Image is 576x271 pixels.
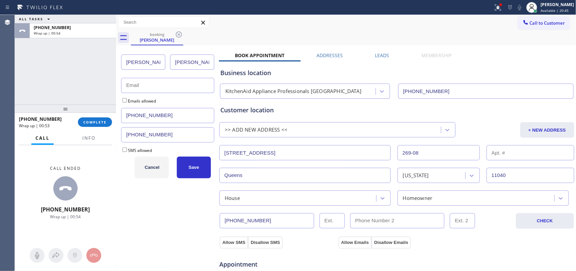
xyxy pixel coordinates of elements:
[50,214,81,220] span: Wrap up | 00:54
[541,8,569,13] span: Available | 20:45
[397,145,480,160] input: Street #
[121,78,214,93] input: Email
[516,213,574,229] button: CHECK
[121,54,165,70] input: First name
[487,145,574,160] input: Apt. #
[121,108,214,123] input: (123) 456-7890
[31,132,54,145] button: Call
[530,20,565,26] span: Call to Customer
[518,17,570,29] button: Call to Customer
[220,68,573,77] div: Business location
[41,206,90,213] span: [PHONE_NUMBER]
[15,15,57,23] button: ALL TASKS
[372,236,411,249] button: Disallow Emails
[403,194,433,202] div: Homeowner
[121,98,156,104] label: Emails allowed
[49,248,63,263] button: Open directory
[35,135,50,141] span: Call
[132,32,183,37] div: booking
[338,236,372,249] button: Allow Emails
[403,172,429,179] div: [US_STATE]
[82,135,95,141] span: Info
[170,54,214,70] input: Last name
[19,116,62,122] span: [PHONE_NUMBER]
[220,236,248,249] button: Allow SMS
[135,157,169,178] button: Cancel
[220,106,573,115] div: Customer location
[219,260,337,269] span: Appointment
[320,213,345,228] input: Ext.
[19,123,50,129] span: Wrap up | 00:53
[50,165,81,171] span: Call ended
[220,213,314,228] input: Phone Number
[118,17,209,28] input: Search
[132,30,183,45] div: Girish bhalla
[520,122,574,138] button: + NEW ADDRESS
[67,248,82,263] button: Open dialpad
[78,117,112,127] button: COMPLETE
[177,157,211,178] button: Save
[83,120,107,125] span: COMPLETE
[122,98,127,103] input: Emails allowed
[248,236,283,249] button: Disallow SMS
[421,52,452,59] label: Membership
[34,25,71,30] span: [PHONE_NUMBER]
[398,84,574,99] input: Phone Number
[19,17,43,21] span: ALL TASKS
[121,127,214,142] input: (123) 456-7890
[487,168,574,183] input: ZIP
[235,52,285,59] label: Book Appointment
[317,52,343,59] label: Addresses
[450,213,475,228] input: Ext. 2
[121,148,152,153] label: SMS allowed
[225,126,287,134] div: >> ADD NEW ADDRESS <<
[132,37,183,43] div: [PERSON_NAME]
[145,165,160,170] span: Cancel
[219,145,391,160] input: Address
[350,213,445,228] input: Phone Number 2
[189,165,199,170] span: Save
[225,194,240,202] div: House
[122,148,127,152] input: SMS allowed
[219,168,391,183] input: City
[30,248,45,263] button: Mute
[225,88,361,95] div: KitchenAid Appliance Professionals [GEOGRAPHIC_DATA]
[78,132,100,145] button: Info
[34,31,60,36] span: Wrap up | 00:54
[86,248,101,263] button: Hang up
[375,52,389,59] label: Leads
[541,2,574,7] div: [PERSON_NAME]
[515,3,524,12] button: Mute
